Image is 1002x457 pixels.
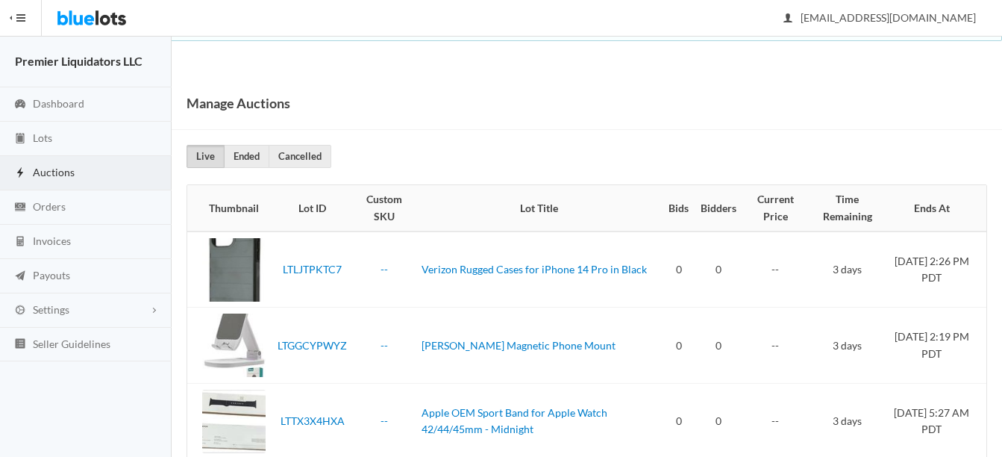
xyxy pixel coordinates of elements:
th: Custom SKU [353,185,416,231]
td: 3 days [809,231,886,308]
td: 3 days [809,308,886,384]
a: Verizon Rugged Cases for iPhone 14 Pro in Black [422,263,647,276]
td: 0 [663,308,695,384]
a: LTGGCYPWYZ [278,339,347,352]
span: Settings [33,303,69,316]
ion-icon: clipboard [13,132,28,146]
span: Lots [33,131,52,144]
th: Bidders [695,185,742,231]
td: -- [742,308,809,384]
span: Orders [33,200,66,213]
span: Auctions [33,166,75,178]
a: LTLJTPKTC7 [283,263,342,276]
a: [PERSON_NAME] Magnetic Phone Mount [422,339,616,352]
th: Bids [663,185,695,231]
strong: Premier Liquidators LLC [15,54,143,68]
ion-icon: calculator [13,235,28,249]
span: Payouts [33,269,70,282]
a: -- [381,414,388,427]
th: Lot ID [272,185,353,231]
span: Seller Guidelines [33,338,110,350]
td: 0 [663,231,695,308]
td: -- [742,231,809,308]
td: [DATE] 2:26 PM PDT [886,231,986,308]
ion-icon: flash [13,167,28,181]
td: 0 [695,308,742,384]
th: Ends At [886,185,986,231]
h1: Manage Auctions [187,92,290,114]
a: Apple OEM Sport Band for Apple Watch 42/44/45mm - Midnight [422,406,607,436]
a: -- [381,263,388,276]
td: 0 [695,231,742,308]
ion-icon: speedometer [13,98,28,112]
a: Ended [224,145,269,168]
a: -- [381,339,388,352]
a: Cancelled [269,145,331,168]
th: Thumbnail [187,185,272,231]
ion-icon: paper plane [13,270,28,284]
th: Time Remaining [809,185,886,231]
span: [EMAIL_ADDRESS][DOMAIN_NAME] [784,11,976,24]
th: Lot Title [416,185,663,231]
ion-icon: cash [13,201,28,215]
td: [DATE] 2:19 PM PDT [886,308,986,384]
th: Current Price [742,185,809,231]
ion-icon: list box [13,338,28,352]
ion-icon: cog [13,304,28,318]
ion-icon: person [780,12,795,26]
span: Invoices [33,234,71,247]
a: Live [187,145,225,168]
a: LTTX3X4HXA [281,414,345,427]
span: Dashboard [33,97,84,110]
